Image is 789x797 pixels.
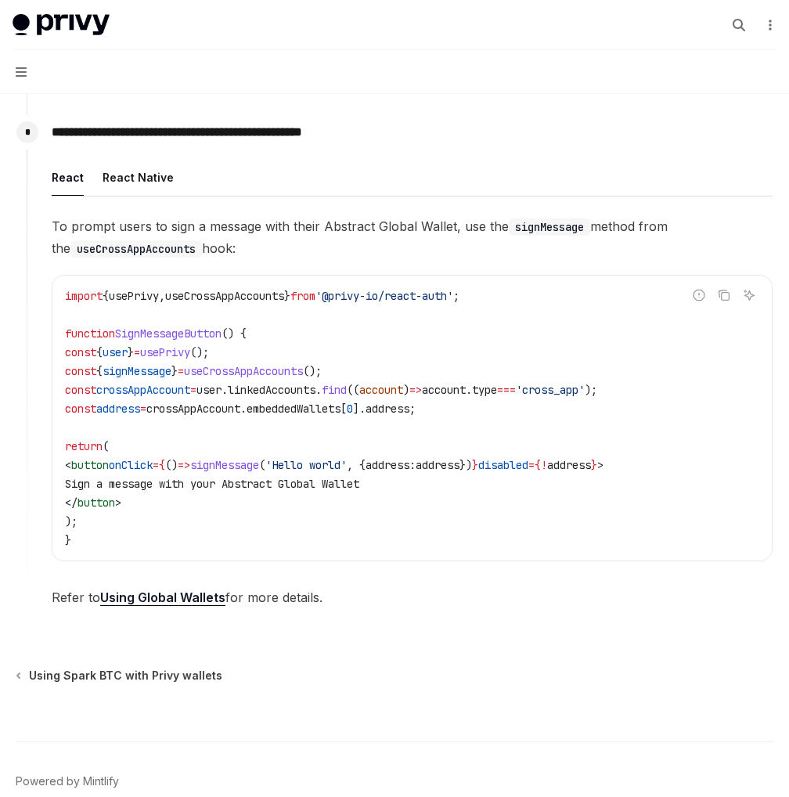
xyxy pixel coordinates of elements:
[178,364,184,378] span: =
[65,533,71,547] span: }
[153,458,159,472] span: =
[459,458,472,472] span: })
[228,383,315,397] span: linkedAccounts
[315,289,453,303] span: '@privy-io/react-auth'
[65,383,96,397] span: const
[516,383,585,397] span: 'cross_app'
[65,439,103,453] span: return
[290,289,315,303] span: from
[65,289,103,303] span: import
[247,402,340,416] span: embeddedWallets
[347,458,366,472] span: , {
[52,215,773,259] span: To prompt users to sign a message with their Abstract Global Wallet, use the method from the hook:
[77,496,115,510] span: button
[366,458,416,472] span: address:
[96,364,103,378] span: {
[541,458,547,472] span: !
[359,383,403,397] span: account
[103,364,171,378] span: signMessage
[597,458,603,472] span: >
[366,402,409,416] span: address
[65,402,96,416] span: const
[165,458,178,472] span: ()
[65,345,96,359] span: const
[16,774,119,789] a: Powered by Mintlify
[65,477,359,491] span: Sign a message with your Abstract Global Wallet
[222,383,228,397] span: .
[96,345,103,359] span: {
[509,218,590,236] code: signMessage
[315,383,322,397] span: .
[535,458,541,472] span: {
[322,383,347,397] span: find
[65,364,96,378] span: const
[259,458,265,472] span: (
[96,383,190,397] span: crossAppAccount
[472,383,497,397] span: type
[347,402,353,416] span: 0
[689,285,709,305] button: Report incorrect code
[146,402,240,416] span: crossAppAccount
[128,345,134,359] span: }
[13,14,110,36] img: light logo
[70,240,202,258] code: useCrossAppAccounts
[222,326,247,341] span: () {
[416,458,459,472] span: address
[115,326,222,341] span: SignMessageButton
[761,14,776,36] button: More actions
[103,345,128,359] span: user
[497,383,516,397] span: ===
[29,668,222,683] span: Using Spark BTC with Privy wallets
[17,668,222,683] a: Using Spark BTC with Privy wallets
[65,496,77,510] span: </
[103,439,109,453] span: (
[478,458,528,472] span: disabled
[726,13,751,38] button: Open search
[409,383,422,397] span: =>
[140,402,146,416] span: =
[190,345,209,359] span: ();
[65,458,71,472] span: <
[184,364,303,378] span: useCrossAppAccounts
[547,458,591,472] span: address
[265,458,347,472] span: 'Hello world'
[190,383,196,397] span: =
[134,345,140,359] span: =
[100,590,225,606] a: Using Global Wallets
[159,289,165,303] span: ,
[585,383,597,397] span: );
[284,289,290,303] span: }
[528,458,535,472] span: =
[178,458,190,472] span: =>
[422,383,466,397] span: account
[591,458,597,472] span: }
[140,345,190,359] span: usePrivy
[103,289,109,303] span: {
[340,402,347,416] span: [
[196,383,222,397] span: user
[103,159,174,196] div: React Native
[115,496,121,510] span: >
[453,289,459,303] span: ;
[71,458,109,472] span: button
[96,402,140,416] span: address
[159,458,165,472] span: {
[347,383,359,397] span: ((
[65,326,115,341] span: function
[171,364,178,378] span: }
[109,458,153,472] span: onClick
[52,159,84,196] div: React
[240,402,247,416] span: .
[165,289,284,303] span: useCrossAppAccounts
[109,289,159,303] span: usePrivy
[472,458,478,472] span: }
[739,285,759,305] button: Ask AI
[466,383,472,397] span: .
[303,364,322,378] span: ();
[52,586,773,608] span: Refer to for more details.
[353,402,366,416] span: ].
[714,285,734,305] button: Copy the contents from the code block
[65,514,77,528] span: );
[409,402,416,416] span: ;
[190,458,259,472] span: signMessage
